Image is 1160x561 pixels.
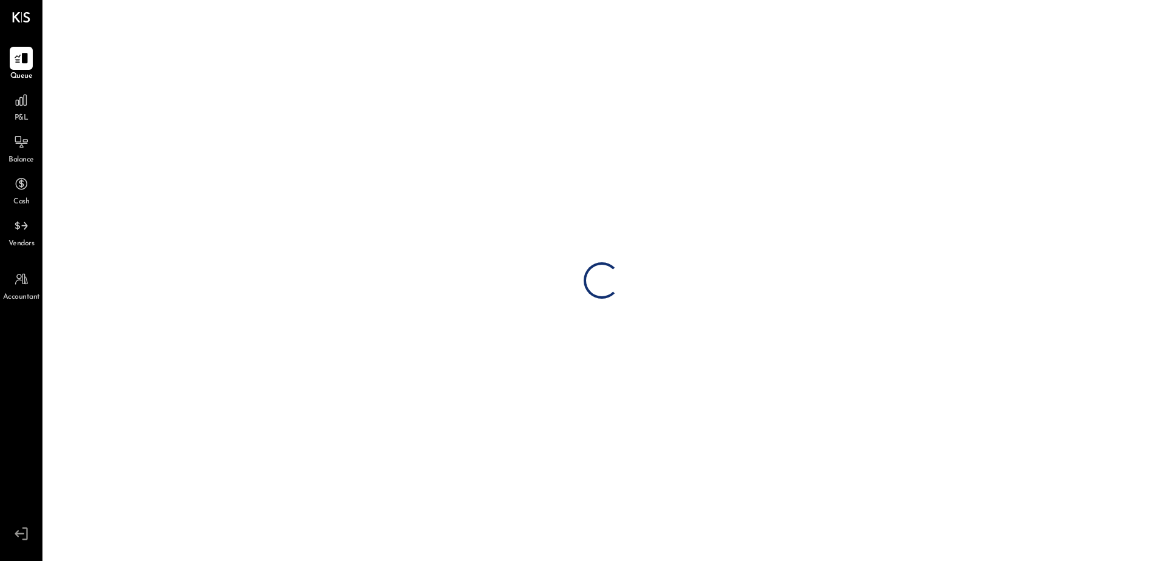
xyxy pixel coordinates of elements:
span: Cash [13,197,29,208]
span: Queue [10,71,33,82]
span: Vendors [8,239,35,250]
a: Queue [1,47,42,82]
a: Vendors [1,214,42,250]
a: Accountant [1,268,42,303]
a: Balance [1,131,42,166]
span: Balance [8,155,34,166]
span: P&L [15,113,29,124]
a: P&L [1,89,42,124]
a: Cash [1,172,42,208]
span: Accountant [3,292,40,303]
